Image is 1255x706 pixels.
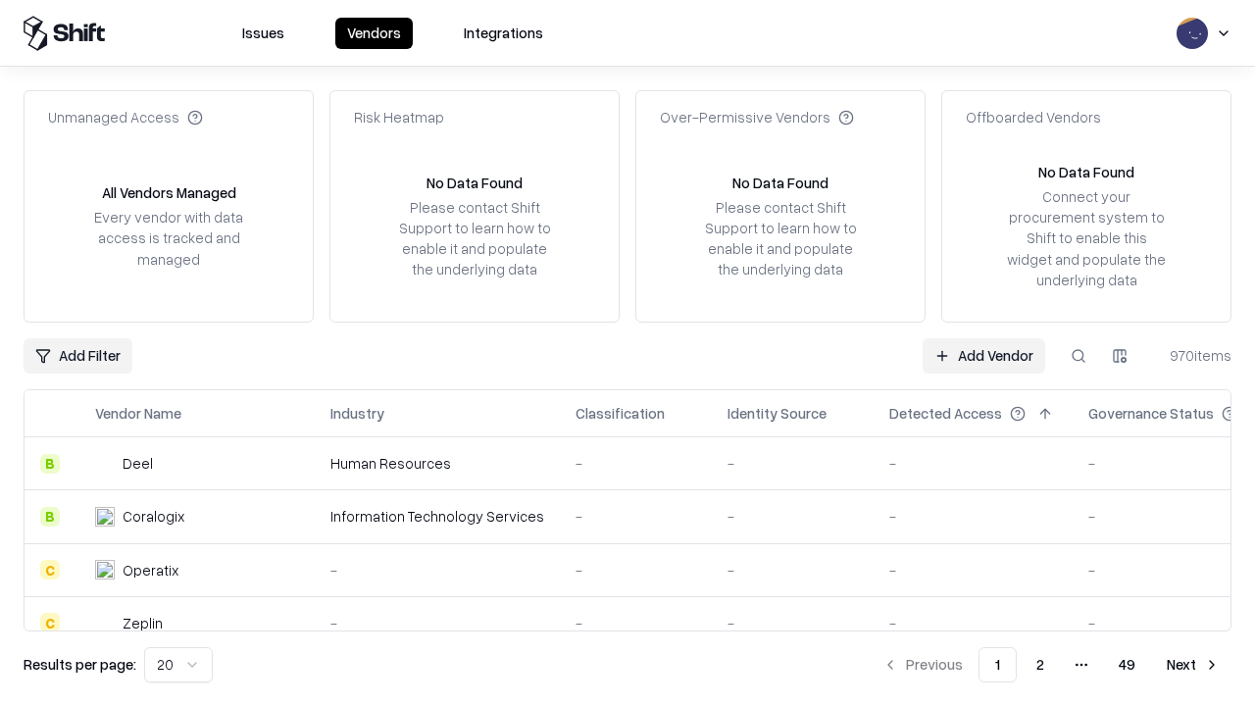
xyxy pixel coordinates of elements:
div: 970 items [1153,345,1231,366]
div: - [330,560,544,580]
div: Over-Permissive Vendors [660,107,854,127]
button: 2 [1021,647,1060,682]
button: Add Filter [24,338,132,374]
div: - [889,453,1057,474]
img: Deel [95,454,115,474]
div: Human Resources [330,453,544,474]
div: Risk Heatmap [354,107,444,127]
button: Issues [230,18,296,49]
div: - [728,560,858,580]
nav: pagination [871,647,1231,682]
div: Zeplin [123,613,163,633]
div: Coralogix [123,506,184,527]
div: No Data Found [427,173,523,193]
div: No Data Found [732,173,828,193]
div: Please contact Shift Support to learn how to enable it and populate the underlying data [393,197,556,280]
div: C [40,560,60,580]
div: - [576,506,696,527]
div: - [728,613,858,633]
img: Coralogix [95,507,115,527]
div: - [576,613,696,633]
div: Deel [123,453,153,474]
div: Detected Access [889,403,1002,424]
div: - [889,506,1057,527]
div: Information Technology Services [330,506,544,527]
div: Classification [576,403,665,424]
div: Governance Status [1088,403,1214,424]
div: B [40,507,60,527]
button: Integrations [452,18,555,49]
button: 1 [979,647,1017,682]
div: All Vendors Managed [102,182,236,203]
p: Results per page: [24,654,136,675]
div: - [576,453,696,474]
div: No Data Found [1038,162,1134,182]
div: Vendor Name [95,403,181,424]
div: Please contact Shift Support to learn how to enable it and populate the underlying data [699,197,862,280]
div: Operatix [123,560,178,580]
button: Next [1155,647,1231,682]
div: - [576,560,696,580]
div: - [889,560,1057,580]
div: B [40,454,60,474]
div: Connect your procurement system to Shift to enable this widget and populate the underlying data [1005,186,1168,290]
div: Every vendor with data access is tracked and managed [87,207,250,269]
div: - [728,453,858,474]
img: Operatix [95,560,115,580]
div: Industry [330,403,384,424]
div: - [889,613,1057,633]
div: Offboarded Vendors [966,107,1101,127]
a: Add Vendor [923,338,1045,374]
div: - [728,506,858,527]
button: 49 [1103,647,1151,682]
div: Unmanaged Access [48,107,203,127]
div: - [330,613,544,633]
img: Zeplin [95,613,115,632]
div: Identity Source [728,403,827,424]
button: Vendors [335,18,413,49]
div: C [40,613,60,632]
